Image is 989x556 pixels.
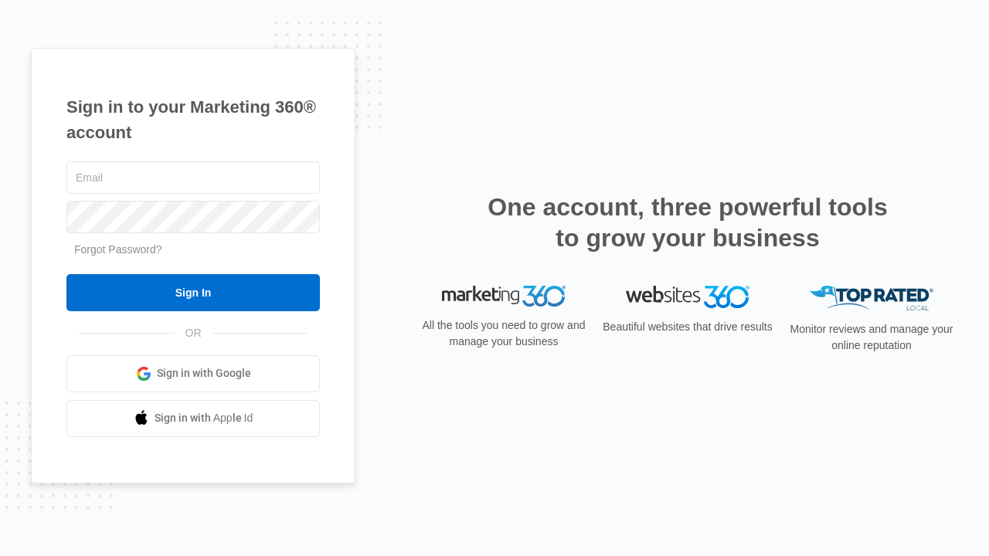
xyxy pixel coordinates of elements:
[66,400,320,437] a: Sign in with Apple Id
[483,192,892,253] h2: One account, three powerful tools to grow your business
[66,274,320,311] input: Sign In
[442,286,566,307] img: Marketing 360
[66,94,320,145] h1: Sign in to your Marketing 360® account
[785,321,958,354] p: Monitor reviews and manage your online reputation
[417,317,590,350] p: All the tools you need to grow and manage your business
[601,319,774,335] p: Beautiful websites that drive results
[157,365,251,381] span: Sign in with Google
[66,161,320,194] input: Email
[810,286,933,311] img: Top Rated Local
[155,410,253,426] span: Sign in with Apple Id
[175,325,212,341] span: OR
[66,355,320,392] a: Sign in with Google
[626,286,749,308] img: Websites 360
[74,243,162,256] a: Forgot Password?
